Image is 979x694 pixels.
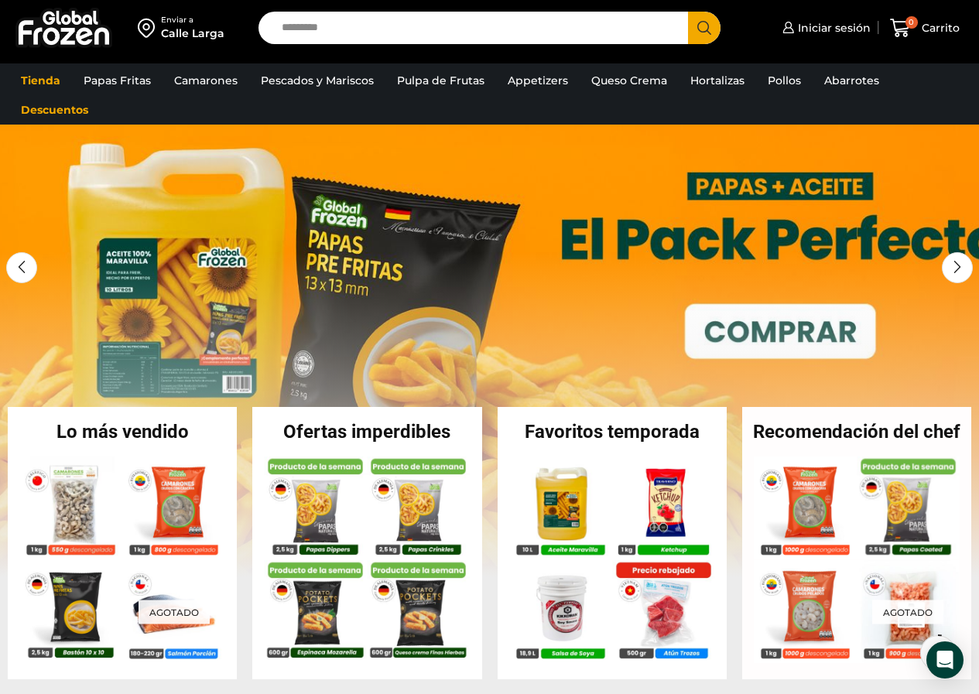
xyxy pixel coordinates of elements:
[872,600,943,624] p: Agotado
[779,12,871,43] a: Iniciar sesión
[8,422,237,441] h2: Lo más vendido
[886,10,964,46] a: 0 Carrito
[498,422,727,441] h2: Favoritos temporada
[13,95,96,125] a: Descuentos
[500,66,576,95] a: Appetizers
[816,66,887,95] a: Abarrotes
[926,641,964,679] div: Open Intercom Messenger
[688,12,721,44] button: Search button
[166,66,245,95] a: Camarones
[918,20,960,36] span: Carrito
[161,26,224,41] div: Calle Larga
[13,66,68,95] a: Tienda
[76,66,159,95] a: Papas Fritas
[742,422,971,441] h2: Recomendación del chef
[6,252,37,283] div: Previous slide
[905,16,918,29] span: 0
[253,66,382,95] a: Pescados y Mariscos
[389,66,492,95] a: Pulpa de Frutas
[252,422,481,441] h2: Ofertas imperdibles
[683,66,752,95] a: Hortalizas
[942,252,973,283] div: Next slide
[760,66,809,95] a: Pollos
[794,20,871,36] span: Iniciar sesión
[161,15,224,26] div: Enviar a
[584,66,675,95] a: Queso Crema
[138,15,161,41] img: address-field-icon.svg
[139,600,210,624] p: Agotado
